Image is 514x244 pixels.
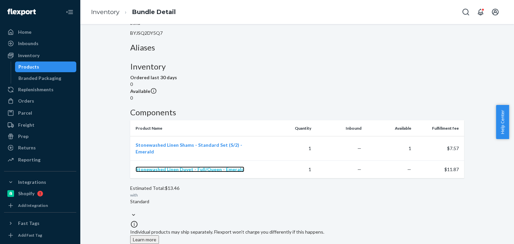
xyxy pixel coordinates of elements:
div: Standard [130,198,464,205]
div: Inbounds [18,40,38,47]
div: Fast Tags [18,220,39,227]
td: 1 [364,136,414,161]
span: — [407,166,411,172]
a: Returns [4,142,76,153]
span: 0 [130,95,133,101]
td: $7.57 [414,136,464,161]
a: Branded Packaging [15,73,77,84]
div: Products [18,64,39,70]
span: Ordered last 30 days [130,75,177,80]
a: Freight [4,120,76,130]
span: 0 [130,81,133,87]
th: Fulfillment fee [414,120,464,136]
div: Add Fast Tag [18,232,42,238]
button: Help Center [496,105,509,139]
img: Flexport logo [7,9,36,15]
button: Open Search Box [459,5,473,19]
th: Quantity [264,120,314,136]
a: Replenishments [4,84,76,95]
h3: Aliases [130,43,464,52]
span: Individual products may ship separately. Flexport won’t charge you differently if this happens. [130,229,324,235]
span: — [357,145,361,151]
a: Inventory [4,50,76,61]
a: Add Integration [4,202,76,210]
button: Open notifications [474,5,487,19]
th: Inbound [314,120,364,136]
a: Reporting [4,154,76,165]
a: Parcel [4,108,76,118]
td: 1 [264,161,314,178]
button: Close Navigation [63,5,76,19]
div: Branded Packaging [18,75,61,82]
div: Prep [18,133,28,140]
span: with [130,193,138,198]
a: Stonewashed Linen Duvet - Full/Queen - Emerald [136,166,244,172]
a: Stonewashed Linen Shams - Standard Set (S/2) - Emerald [136,142,242,154]
span: BYJSQ2DY5Q7 [130,30,163,36]
div: Orders [18,98,34,104]
div: Returns [18,144,36,151]
div: Replenishments [18,86,54,93]
div: Parcel [18,110,32,116]
a: Add Fast Tag [4,231,76,239]
th: Available [364,120,414,136]
th: Product Name [130,120,264,136]
span: Available [130,88,150,94]
ol: breadcrumbs [86,2,181,22]
button: Fast Tags [4,218,76,229]
a: Prep [4,131,76,142]
div: Reporting [18,156,40,163]
div: Integrations [18,179,46,186]
button: Open account menu [489,5,502,19]
div: Add Integration [18,203,48,208]
td: $11.87 [414,161,464,178]
button: Integrations [4,177,76,188]
a: Inbounds [4,38,76,49]
div: Home [18,29,31,35]
div: Estimated Total: $13.46 [130,185,464,192]
span: — [357,166,361,172]
div: Inventory [18,52,39,59]
div: Shopify [18,190,34,197]
h3: Inventory [130,62,464,71]
a: Home [4,27,76,37]
a: Products [15,62,77,72]
a: Bundle Detail [132,8,176,16]
td: 1 [264,136,314,161]
a: Orders [4,96,76,106]
div: Freight [18,122,34,128]
a: Shopify [4,188,76,199]
h3: Components [130,108,464,117]
a: Inventory [91,8,119,16]
button: Learn more [130,235,159,244]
